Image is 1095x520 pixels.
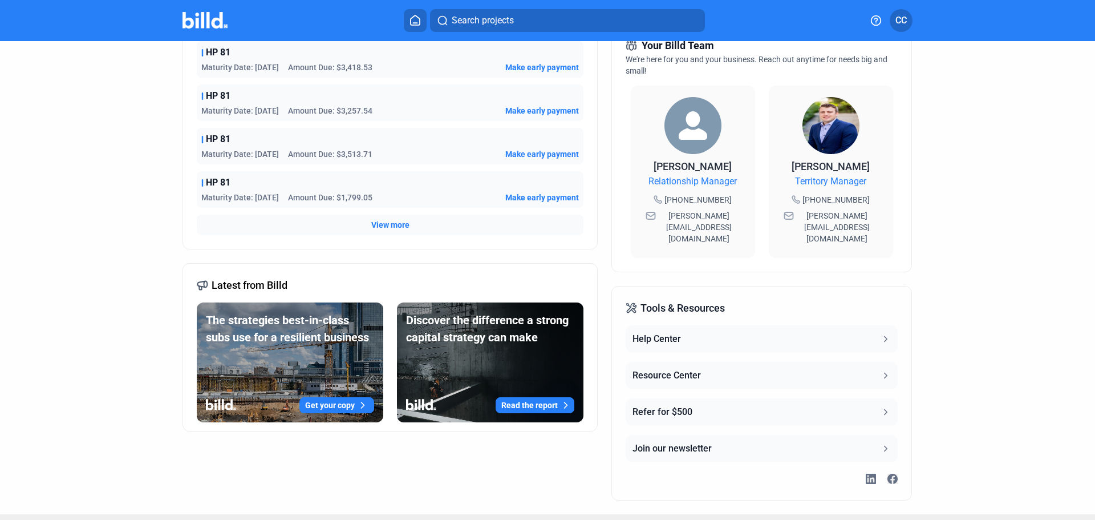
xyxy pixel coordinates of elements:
div: Discover the difference a strong capital strategy can make [406,312,574,346]
span: Amount Due: $1,799.05 [288,192,372,203]
button: Join our newsletter [626,435,897,462]
span: We're here for you and your business. Reach out anytime for needs big and small! [626,55,887,75]
span: [PERSON_NAME] [792,160,870,172]
button: Read the report [496,397,574,413]
button: CC [890,9,912,32]
span: Relationship Manager [648,175,737,188]
span: CC [895,14,907,27]
button: Get your copy [299,397,374,413]
div: Join our newsletter [632,442,712,455]
span: Amount Due: $3,257.54 [288,105,372,116]
button: Help Center [626,325,897,353]
img: Billd Company Logo [182,12,228,29]
button: Make early payment [505,192,579,203]
span: Latest from Billd [212,277,287,293]
span: HP 81 [206,132,230,146]
span: Amount Due: $3,513.71 [288,148,372,160]
button: Search projects [430,9,705,32]
span: HP 81 [206,89,230,103]
span: Maturity Date: [DATE] [201,62,279,73]
span: [PERSON_NAME] [654,160,732,172]
div: The strategies best-in-class subs use for a resilient business [206,312,374,346]
div: Resource Center [632,369,701,382]
span: [PERSON_NAME][EMAIL_ADDRESS][DOMAIN_NAME] [796,210,878,244]
span: [PHONE_NUMBER] [664,194,732,205]
span: Your Billd Team [642,38,714,54]
span: Territory Manager [795,175,866,188]
span: HP 81 [206,176,230,190]
button: Resource Center [626,362,897,389]
button: Make early payment [505,62,579,73]
span: Maturity Date: [DATE] [201,148,279,160]
span: Amount Due: $3,418.53 [288,62,372,73]
img: Relationship Manager [664,97,721,154]
span: [PERSON_NAME][EMAIL_ADDRESS][DOMAIN_NAME] [658,210,740,244]
span: HP 81 [206,46,230,59]
span: Search projects [452,14,514,27]
span: Maturity Date: [DATE] [201,105,279,116]
span: Maturity Date: [DATE] [201,192,279,203]
img: Territory Manager [802,97,859,154]
span: Tools & Resources [640,300,725,316]
div: Help Center [632,332,681,346]
button: View more [371,219,409,231]
button: Make early payment [505,105,579,116]
button: Refer for $500 [626,398,897,426]
button: Make early payment [505,148,579,160]
span: [PHONE_NUMBER] [802,194,870,205]
div: Refer for $500 [632,405,692,419]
